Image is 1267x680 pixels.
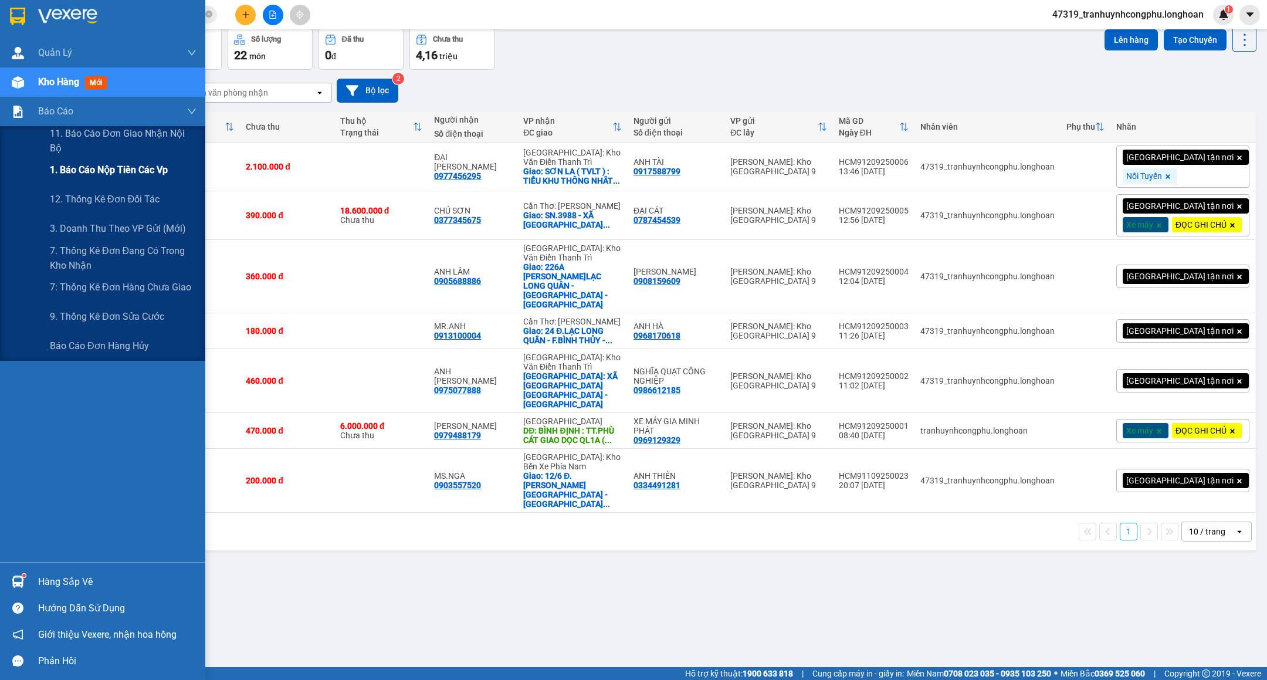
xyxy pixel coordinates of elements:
[50,221,186,236] span: 3. Doanh Thu theo VP Gửi (mới)
[523,243,622,262] div: [GEOGRAPHIC_DATA]: Kho Văn Điển Thanh Trì
[205,9,212,21] span: close-circle
[409,28,494,70] button: Chưa thu4,16 triệu
[517,111,628,143] th: Toggle SortBy
[50,243,197,273] span: 7. Thống kê đơn đang có trong kho nhận
[1239,5,1260,25] button: caret-down
[246,376,328,385] div: 460.000 đ
[38,652,197,670] div: Phản hồi
[246,162,328,171] div: 2.100.000 đ
[603,220,610,229] span: ...
[1095,669,1145,678] strong: 0369 525 060
[434,471,511,481] div: MS.NGA
[724,111,832,143] th: Toggle SortBy
[246,272,328,281] div: 360.000 đ
[1054,671,1058,676] span: ⚪️
[1189,526,1225,537] div: 10 / trang
[1175,425,1227,436] span: ĐỌC GHI CHÚ
[38,76,79,87] span: Kho hàng
[523,471,622,509] div: Giao: 12/6 Đ.LÝ TỰ TRỌNG - LỘC THỌ - NHA TRANG - KHÁNH HÒA
[633,385,680,395] div: 0986612185
[633,331,680,340] div: 0968170618
[205,11,212,18] span: close-circle
[839,167,909,176] div: 13:46 [DATE]
[633,215,680,225] div: 0787454539
[523,201,622,211] div: Cần Thơ: [PERSON_NAME]
[38,627,177,642] span: Giới thiệu Vexere, nhận hoa hồng
[730,206,826,225] div: [PERSON_NAME]: Kho [GEOGRAPHIC_DATA] 9
[920,272,1055,281] div: 47319_tranhuynhcongphu.longhoan
[523,353,622,371] div: [GEOGRAPHIC_DATA]: Kho Văn Điển Thanh Trì
[1126,375,1234,386] span: [GEOGRAPHIC_DATA] tận nơi
[523,417,622,426] div: [GEOGRAPHIC_DATA]
[85,76,107,89] span: mới
[434,215,481,225] div: 0377345675
[187,107,197,116] span: down
[434,276,481,286] div: 0905688886
[10,8,25,25] img: logo-vxr
[1225,5,1233,13] sup: 1
[416,48,438,62] span: 4,16
[38,45,72,60] span: Quản Lý
[730,421,826,440] div: [PERSON_NAME]: Kho [GEOGRAPHIC_DATA] 9
[12,629,23,640] span: notification
[730,471,826,490] div: [PERSON_NAME]: Kho [GEOGRAPHIC_DATA] 9
[50,280,191,295] span: 7: Thống kê đơn hàng chưa giao
[523,128,612,137] div: ĐC giao
[743,669,793,678] strong: 1900 633 818
[523,262,622,309] div: Giao: 226A Đ.LẠC LONG QUÂN - TÂY HỒ - HÀ NỘI
[340,128,413,137] div: Trạng thái
[439,52,458,61] span: triệu
[315,88,324,97] svg: open
[839,421,909,431] div: HCM91209250001
[1066,122,1095,131] div: Phụ thu
[342,35,364,43] div: Đã thu
[331,52,336,61] span: đ
[633,267,719,276] div: NGUYỄN TIẾN VŨ
[1120,523,1137,540] button: 1
[1126,201,1234,211] span: [GEOGRAPHIC_DATA] tận nơi
[246,122,328,131] div: Chưa thu
[12,106,24,118] img: solution-icon
[434,431,481,440] div: 0979488179
[340,421,422,431] div: 6.000.000 đ
[839,481,909,490] div: 20:07 [DATE]
[1126,326,1234,336] span: [GEOGRAPHIC_DATA] tận nơi
[246,426,328,435] div: 470.000 đ
[523,371,622,409] div: Giao: XÃ YÊN MỸ - TT.YÊN MỸ - HƯNG YÊN
[730,116,817,126] div: VP gửi
[1245,9,1255,20] span: caret-down
[434,421,511,431] div: HỒ VĂN SỞ
[603,499,610,509] span: ...
[242,11,250,19] span: plus
[730,128,817,137] div: ĐC lấy
[920,376,1055,385] div: 47319_tranhuynhcongphu.longhoan
[605,336,612,345] span: ...
[228,28,313,70] button: Số lượng22món
[433,35,463,43] div: Chưa thu
[1126,171,1162,181] span: Nối Tuyến
[839,116,899,126] div: Mã GD
[1061,111,1110,143] th: Toggle SortBy
[434,322,511,331] div: MR.ANH
[839,322,909,331] div: HCM91209250003
[334,111,428,143] th: Toggle SortBy
[613,176,620,185] span: ...
[340,421,422,440] div: Chưa thu
[22,574,26,577] sup: 1
[12,576,24,588] img: warehouse-icon
[235,5,256,25] button: plus
[1126,425,1153,436] span: Xe máy
[730,267,826,286] div: [PERSON_NAME]: Kho [GEOGRAPHIC_DATA] 9
[920,122,1055,131] div: Nhân viên
[920,476,1055,485] div: 47319_tranhuynhcongphu.longhoan
[1043,7,1213,22] span: 47319_tranhuynhcongphu.longhoan
[434,115,511,124] div: Người nhận
[263,5,283,25] button: file-add
[50,192,160,207] span: 12. Thống kê đơn đối tác
[839,431,909,440] div: 08:40 [DATE]
[1175,219,1227,230] span: ĐỌC GHI CHÚ
[802,667,804,680] span: |
[1164,29,1227,50] button: Tạo Chuyến
[434,331,481,340] div: 0913100004
[12,76,24,89] img: warehouse-icon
